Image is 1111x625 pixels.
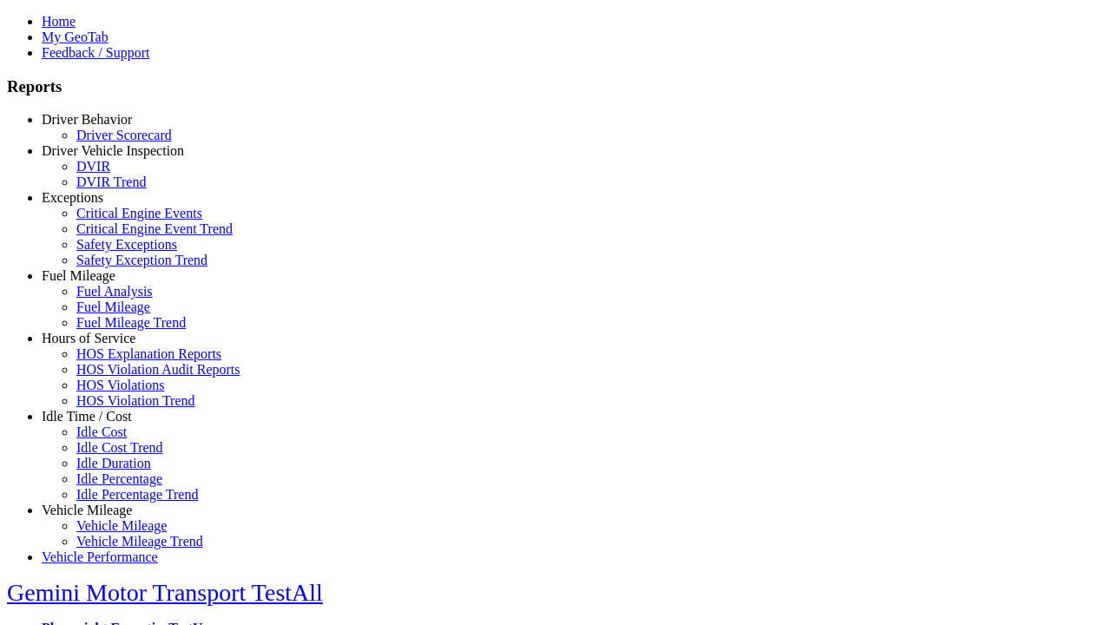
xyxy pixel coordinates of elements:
[76,518,167,533] a: Vehicle Mileage
[42,190,103,205] a: Exceptions
[76,159,110,174] a: DVIR
[76,378,164,392] a: HOS Violations
[76,299,150,314] a: Fuel Mileage
[7,77,1104,96] h3: Reports
[42,143,184,158] a: Driver Vehicle Inspection
[42,14,76,29] a: Home
[76,362,240,377] a: HOS Violation Audit Reports
[76,315,186,330] a: Fuel Mileage Trend
[76,393,195,408] a: HOS Violation Trend
[42,331,135,345] a: Hours of Service
[42,268,115,283] a: Fuel Mileage
[42,503,132,517] a: Vehicle Mileage
[76,253,207,267] a: Safety Exception Trend
[76,534,203,549] a: Vehicle Mileage Trend
[76,206,202,220] a: Critical Engine Events
[76,471,162,486] a: Idle Percentage
[76,284,153,299] a: Fuel Analysis
[76,456,151,470] a: Idle Duration
[76,487,198,502] a: Idle Percentage Trend
[42,30,108,44] a: My GeoTab
[42,45,149,60] a: Feedback / Support
[42,112,132,127] a: Driver Behavior
[76,346,221,361] a: HOS Explanation Reports
[76,221,233,236] a: Critical Engine Event Trend
[76,174,146,189] a: DVIR Trend
[76,128,172,142] a: Driver Scorecard
[76,440,163,455] a: Idle Cost Trend
[76,424,127,439] a: Idle Cost
[42,549,158,564] a: Vehicle Performance
[76,237,177,252] a: Safety Exceptions
[42,409,132,424] a: Idle Time / Cost
[7,579,323,606] a: Gemini Motor Transport TestAll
